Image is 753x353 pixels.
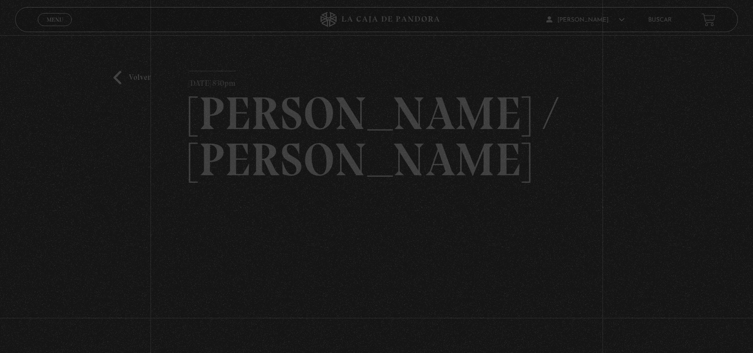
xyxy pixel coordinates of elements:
[648,17,672,23] a: Buscar
[702,13,715,27] a: View your shopping cart
[546,17,625,23] span: [PERSON_NAME]
[113,71,150,84] a: Volver
[189,90,564,183] h2: [PERSON_NAME] / [PERSON_NAME]
[43,25,67,32] span: Cerrar
[189,71,236,91] p: [DATE] 830pm
[47,17,63,23] span: Menu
